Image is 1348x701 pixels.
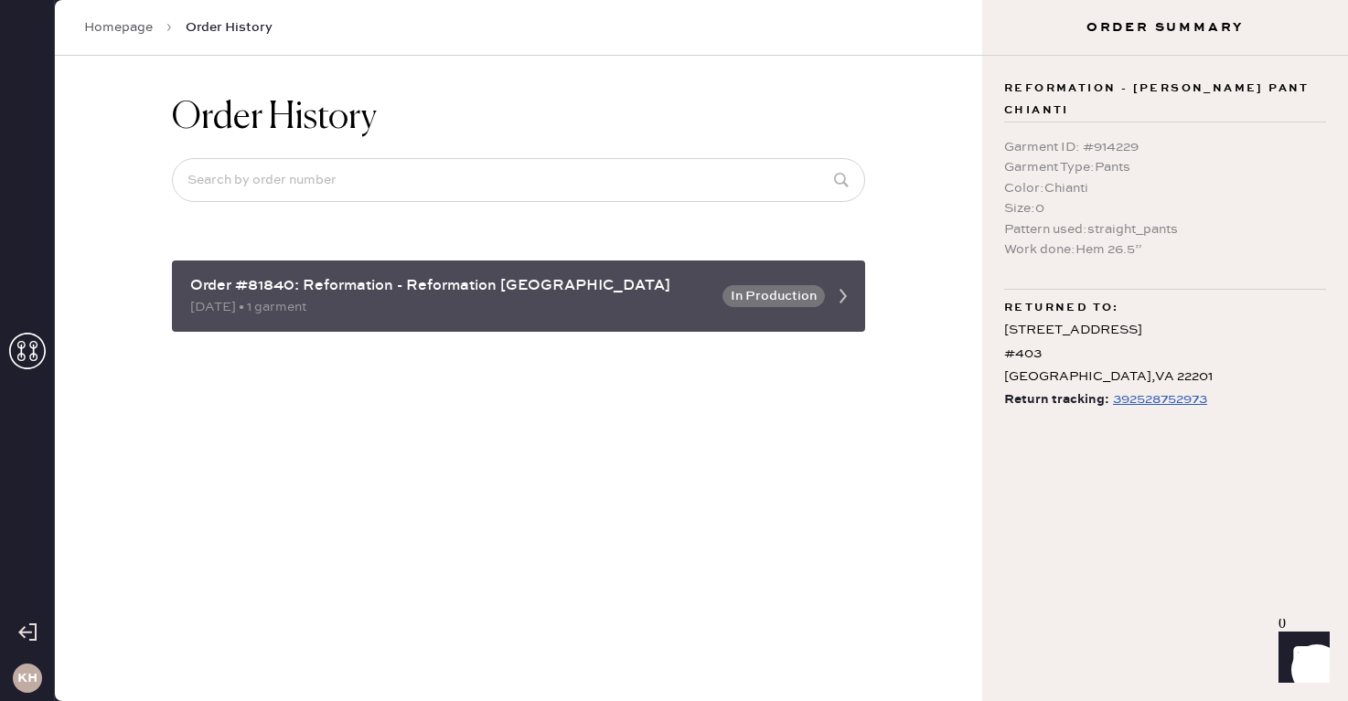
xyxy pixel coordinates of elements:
[982,18,1348,37] h3: Order Summary
[190,275,711,297] div: Order #81840: Reformation - Reformation [GEOGRAPHIC_DATA]
[1004,198,1326,218] div: Size : 0
[1004,319,1326,388] div: [STREET_ADDRESS] #403 [GEOGRAPHIC_DATA] , VA 22201
[1004,137,1326,157] div: Garment ID : # 914229
[1261,619,1340,697] iframe: Front Chat
[1004,239,1326,260] div: Work done : Hem 26.5”
[1004,178,1326,198] div: Color : Chianti
[1004,297,1119,319] span: Returned to:
[186,18,273,37] span: Order History
[1004,388,1109,411] span: Return tracking:
[722,285,825,307] button: In Production
[17,672,37,685] h3: KH
[1109,388,1207,411] a: 392528752973
[190,297,711,317] div: [DATE] • 1 garment
[1004,157,1326,177] div: Garment Type : Pants
[1004,78,1326,122] span: Reformation - [PERSON_NAME] pant Chianti
[1004,219,1326,239] div: Pattern used : straight_pants
[172,96,377,140] h1: Order History
[84,18,153,37] a: Homepage
[1113,388,1207,410] div: https://www.fedex.com/apps/fedextrack/?tracknumbers=392528752973&cntry_code=US
[172,158,865,202] input: Search by order number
